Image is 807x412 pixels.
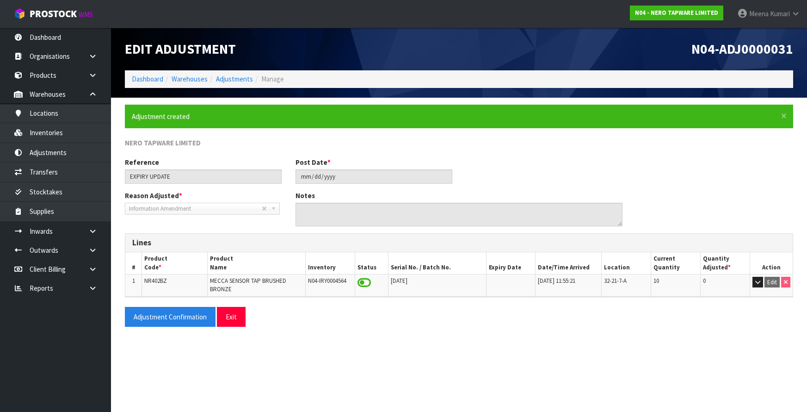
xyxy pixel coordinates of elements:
th: Quantity Adjusted [700,252,750,274]
label: Notes [296,191,315,200]
a: Warehouses [172,75,208,83]
th: Expiry Date [486,252,536,274]
span: [DATE] 11:55:21 [538,277,575,285]
a: Adjustments [216,75,253,83]
th: Serial No. / Batch No. [388,252,486,274]
label: Reason Adjusted [125,191,182,200]
th: Location [601,252,651,274]
th: Action [750,252,793,274]
button: Exit [217,307,246,327]
span: NR402BZ [144,277,167,285]
span: Edit Adjustment [125,40,236,57]
h3: Lines [132,238,786,247]
button: Edit [764,277,780,288]
th: Status [355,252,388,274]
span: N04-ADJ0000031 [691,40,793,57]
span: Kumari [770,9,790,18]
th: Product Code [142,252,208,274]
th: Product Name [208,252,306,274]
span: N04-IRY0004564 [308,277,346,285]
a: Dashboard [132,75,163,83]
span: 1 [132,277,135,285]
small: WMS [79,10,93,19]
th: Current Quantity [651,252,700,274]
span: 10 [653,277,659,285]
button: Adjustment Confirmation [125,307,216,327]
span: Information Amendment [129,203,262,214]
a: N04 - NERO TAPWARE LIMITED [630,6,723,20]
label: Reference [125,157,159,167]
input: Reference [125,169,282,184]
img: cube-alt.png [14,8,25,19]
strong: N04 - NERO TAPWARE LIMITED [635,9,718,17]
span: ProStock [30,8,77,20]
label: Post Date [296,157,331,167]
span: MECCA SENSOR TAP BRUSHED BRONZE [210,277,286,293]
span: Manage [261,75,284,83]
span: Adjustment created [132,112,190,121]
span: NERO TAPWARE LIMITED [125,138,201,147]
span: 32-21-7-A [604,277,627,285]
th: Date/Time Arrived [536,252,601,274]
span: 0 [703,277,706,285]
span: [DATE] [391,277,407,285]
th: # [125,252,142,274]
th: Inventory [306,252,355,274]
span: × [781,109,787,122]
span: Meena [749,9,769,18]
